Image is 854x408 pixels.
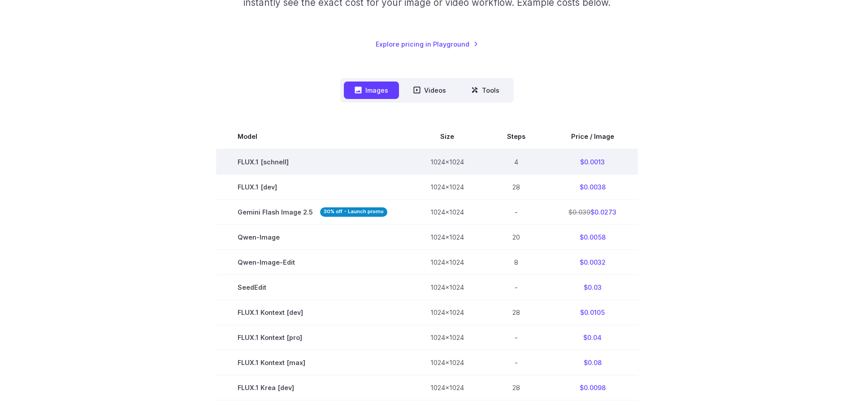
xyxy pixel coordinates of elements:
[568,208,590,216] s: $0.039
[486,375,547,400] td: 28
[486,149,547,175] td: 4
[409,325,486,350] td: 1024x1024
[409,149,486,175] td: 1024x1024
[486,124,547,149] th: Steps
[216,149,409,175] td: FLUX.1 [schnell]
[403,82,457,99] button: Videos
[216,350,409,375] td: FLUX.1 Kontext [max]
[409,249,486,275] td: 1024x1024
[547,375,638,400] td: $0.0098
[409,124,486,149] th: Size
[409,174,486,199] td: 1024x1024
[486,249,547,275] td: 8
[216,275,409,300] td: SeedEdit
[547,325,638,350] td: $0.04
[547,249,638,275] td: $0.0032
[547,174,638,199] td: $0.0038
[216,174,409,199] td: FLUX.1 [dev]
[460,82,510,99] button: Tools
[486,199,547,224] td: -
[547,275,638,300] td: $0.03
[216,124,409,149] th: Model
[216,375,409,400] td: FLUX.1 Krea [dev]
[486,275,547,300] td: -
[409,375,486,400] td: 1024x1024
[376,39,478,49] a: Explore pricing in Playground
[216,249,409,275] td: Qwen-Image-Edit
[547,350,638,375] td: $0.08
[409,224,486,249] td: 1024x1024
[486,174,547,199] td: 28
[238,207,387,217] span: Gemini Flash Image 2.5
[486,325,547,350] td: -
[547,199,638,224] td: $0.0273
[409,350,486,375] td: 1024x1024
[216,300,409,325] td: FLUX.1 Kontext [dev]
[409,275,486,300] td: 1024x1024
[547,300,638,325] td: $0.0105
[344,82,399,99] button: Images
[547,124,638,149] th: Price / Image
[409,300,486,325] td: 1024x1024
[320,207,387,217] strong: 30% off - Launch promo
[409,199,486,224] td: 1024x1024
[486,224,547,249] td: 20
[216,224,409,249] td: Qwen-Image
[547,224,638,249] td: $0.0058
[486,300,547,325] td: 28
[547,149,638,175] td: $0.0013
[216,325,409,350] td: FLUX.1 Kontext [pro]
[486,350,547,375] td: -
